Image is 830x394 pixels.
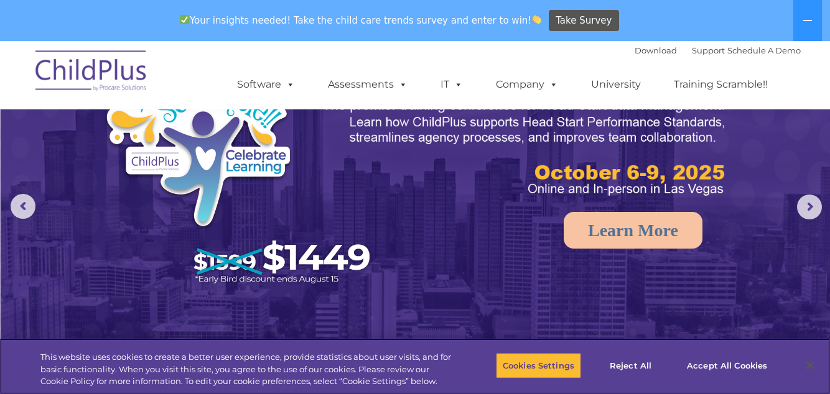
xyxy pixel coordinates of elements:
[180,15,189,24] img: ✅
[635,45,801,55] font: |
[661,72,780,97] a: Training Scramble!!
[692,45,725,55] a: Support
[483,72,571,97] a: Company
[564,212,702,249] a: Learn More
[29,42,154,104] img: ChildPlus by Procare Solutions
[680,352,774,378] button: Accept All Cookies
[173,133,226,142] span: Phone number
[592,352,669,378] button: Reject All
[225,72,307,97] a: Software
[428,72,475,97] a: IT
[174,8,547,32] span: Your insights needed! Take the child care trends survey and enter to win!
[40,351,457,388] div: This website uses cookies to create a better user experience, provide statistics about user visit...
[549,10,619,32] a: Take Survey
[532,15,541,24] img: 👏
[635,45,677,55] a: Download
[579,72,653,97] a: University
[556,10,612,32] span: Take Survey
[315,72,420,97] a: Assessments
[727,45,801,55] a: Schedule A Demo
[173,82,211,91] span: Last name
[496,352,581,378] button: Cookies Settings
[796,352,824,379] button: Close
